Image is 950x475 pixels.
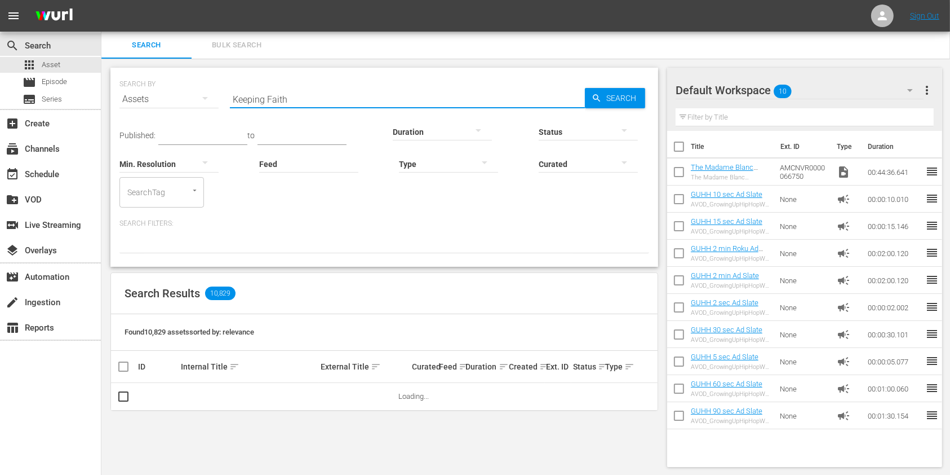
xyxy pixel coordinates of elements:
span: reorder [925,381,939,395]
td: 00:01:00.060 [863,375,925,402]
span: Found 10,829 assets sorted by: relevance [125,328,254,336]
a: GUHH 90 sec Ad Slate [691,407,762,415]
button: more_vert [920,77,934,104]
span: to [247,131,255,140]
span: Ad [837,382,850,395]
span: reorder [925,246,939,260]
span: Ad [837,301,850,314]
span: 10,829 [205,287,236,300]
a: GUHH 2 min Roku Ad Slate [691,244,763,261]
span: more_vert [920,83,934,97]
div: AVOD_GrowingUpHipHopWeTV_WillBeRightBack _2Min_RB24_S01398805001 [691,282,771,289]
span: Loading... [398,392,429,401]
div: AVOD_GrowingUpHipHopWeTV_WillBeRightBack _60sec_RB24_S01398805003 [691,390,771,398]
div: Feed [439,360,463,373]
span: reorder [925,327,939,341]
a: GUHH 5 sec Ad Slate [691,353,758,361]
span: Series [23,93,36,106]
span: Asset [23,58,36,72]
td: None [776,321,833,348]
div: Assets [119,83,219,115]
div: Internal Title [181,360,317,373]
a: GUHH 2 sec Ad Slate [691,298,758,307]
td: None [776,402,833,429]
span: Live Streaming [6,218,19,232]
th: Duration [861,131,929,162]
div: The Madame Blanc Mysteries 103: Episode 3 [691,174,771,181]
div: Type [605,360,623,373]
span: sort [598,362,608,372]
td: None [776,213,833,240]
td: None [776,267,833,294]
span: sort [624,362,634,372]
td: None [776,294,833,321]
div: Curated [412,362,436,371]
a: GUHH 15 sec Ad Slate [691,217,762,226]
span: Create [6,117,19,130]
a: GUHH 60 sec Ad Slate [691,380,762,388]
a: GUHH 2 min Ad Slate [691,271,759,280]
td: None [776,240,833,267]
span: Ad [837,409,850,423]
div: AVOD_GrowingUpHipHopWeTV_WillBeRightBack _5sec_RB24_S01398805007 [691,363,771,371]
div: AVOD_GrowingUpHipHopWeTV_WillBeRightBack _15sec_RB24_S01398805005 [691,228,771,235]
span: reorder [925,408,939,422]
div: External Title [321,360,409,373]
td: None [776,186,833,213]
div: Status [573,360,602,373]
div: Duration [466,360,505,373]
span: Ad [837,355,850,368]
th: Ext. ID [774,131,830,162]
div: AVOD_GrowingUpHipHopWeTV_WillBeRightBack _2sec_RB24_S01398805008 [691,309,771,316]
button: Open [189,185,200,196]
img: ans4CAIJ8jUAAAAAAAAAAAAAAAAAAAAAAAAgQb4GAAAAAAAAAAAAAAAAAAAAAAAAJMjXAAAAAAAAAAAAAAAAAAAAAAAAgAT5G... [27,3,81,29]
div: Ext. ID [547,362,570,371]
span: Ad [837,328,850,341]
span: Search Results [125,287,200,300]
td: 00:02:00.120 [863,240,925,267]
a: The Madame Blanc Mysteries 103: Episode 3 [691,163,770,180]
span: Search [6,39,19,52]
span: Ad [837,274,850,287]
span: Overlays [6,244,19,257]
td: 00:02:00.120 [863,267,925,294]
td: 00:00:05.077 [863,348,925,375]
td: 00:00:30.101 [863,321,925,348]
button: Search [585,88,645,108]
span: Search [108,39,185,52]
div: ID [138,362,177,371]
span: Ad [837,247,850,260]
div: Created [509,360,543,373]
span: Video [837,165,850,179]
span: menu [7,9,20,23]
td: 00:44:36.641 [863,159,925,186]
span: Published: [119,131,156,140]
div: Default Workspace [676,74,924,106]
span: Episode [23,76,36,89]
span: reorder [925,219,939,232]
td: 00:00:02.002 [863,294,925,321]
a: GUHH 30 sec Ad Slate [691,326,762,334]
span: sort [539,362,549,372]
span: reorder [925,300,939,314]
td: None [776,375,833,402]
span: reorder [925,192,939,205]
th: Title [691,131,774,162]
td: AMCNVR0000066750 [776,159,833,186]
span: sort [229,362,239,372]
a: GUHH 10 sec Ad Slate [691,190,762,199]
span: Ad [837,192,850,206]
span: Channels [6,142,19,156]
span: reorder [925,273,939,287]
span: 10 [774,80,792,103]
div: AVOD_GrowingUpHipHopWeTV_WillBeRightBack _10sec_RB24_S01398805006 [691,201,771,208]
td: 00:00:10.010 [863,186,925,213]
span: reorder [925,165,939,178]
span: reorder [925,354,939,368]
div: AVOD_GrowingUpHipHopWeTV_WillBeRightBack _30sec_RB24_S01398805004 [691,336,771,344]
span: sort [371,362,381,372]
span: Episode [42,76,67,87]
span: sort [459,362,469,372]
span: Search [602,88,645,108]
td: None [776,348,833,375]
